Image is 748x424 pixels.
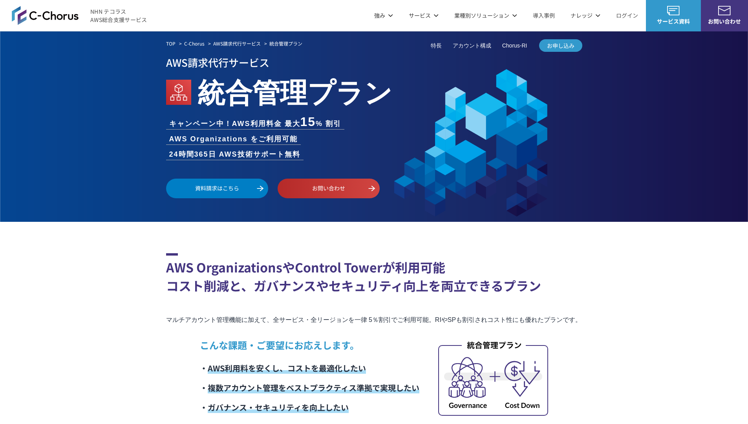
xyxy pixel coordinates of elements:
[278,179,380,198] a: お問い合わせ
[533,11,555,20] a: 導入事例
[718,6,731,15] img: お問い合わせ
[502,42,527,50] a: Chorus-RI
[166,179,268,198] a: 資料請求はこちら
[12,6,79,25] img: AWS総合支援サービス C-Chorus
[616,11,638,20] a: ログイン
[300,115,316,129] span: 15
[667,6,680,15] img: AWS総合支援サービス C-Chorus サービス資料
[166,134,301,144] li: AWS Organizations をご利用可能
[269,40,302,47] em: 統合管理プラン
[453,42,491,50] a: アカウント構成
[208,382,419,393] span: 複数アカウント管理をベストプラクティス準拠で実現したい
[166,149,304,160] li: 24時間365日 AWS技術サポート無料
[208,402,349,413] span: ガバナンス・セキュリティを向上したい
[166,54,582,71] p: AWS請求代行サービス
[200,398,419,417] li: ・
[438,340,548,416] img: 統合管理プラン_内容イメージ
[539,39,582,52] a: お申し込み
[539,42,582,50] span: お申し込み
[409,11,439,20] p: サービス
[166,115,345,129] li: キャンペーン中！AWS利用料金 最大 % 割引
[166,40,176,47] a: TOP
[213,40,261,47] a: AWS請求代行サービス
[646,17,701,26] span: サービス資料
[200,358,419,378] li: ・
[166,253,582,295] h2: AWS OrganizationsやControl Towerが利用可能 コスト削減と、ガバナンスやセキュリティ向上を両立できるプラン
[571,11,600,20] p: ナレッジ
[12,6,147,25] a: AWS総合支援サービス C-ChorusNHN テコラスAWS総合支援サービス
[374,11,393,20] p: 強み
[200,378,419,398] li: ・
[200,338,419,352] p: こんな課題・ご要望にお応えします。
[208,362,366,374] span: AWS利用料を安くし、コストを最適化したい
[90,7,147,24] span: NHN テコラス AWS総合支援サービス
[431,42,442,50] a: 特長
[701,17,748,26] span: お問い合わせ
[454,11,517,20] p: 業種別ソリューション
[184,40,205,47] a: C-Chorus
[198,71,392,111] em: 統合管理プラン
[166,314,582,325] p: マルチアカウント管理機能に加えて、全サービス・全リージョンを一律 5％割引でご利用可能。RIやSPも割引されコスト性にも優れたプランです。
[166,80,191,105] img: AWS Organizations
